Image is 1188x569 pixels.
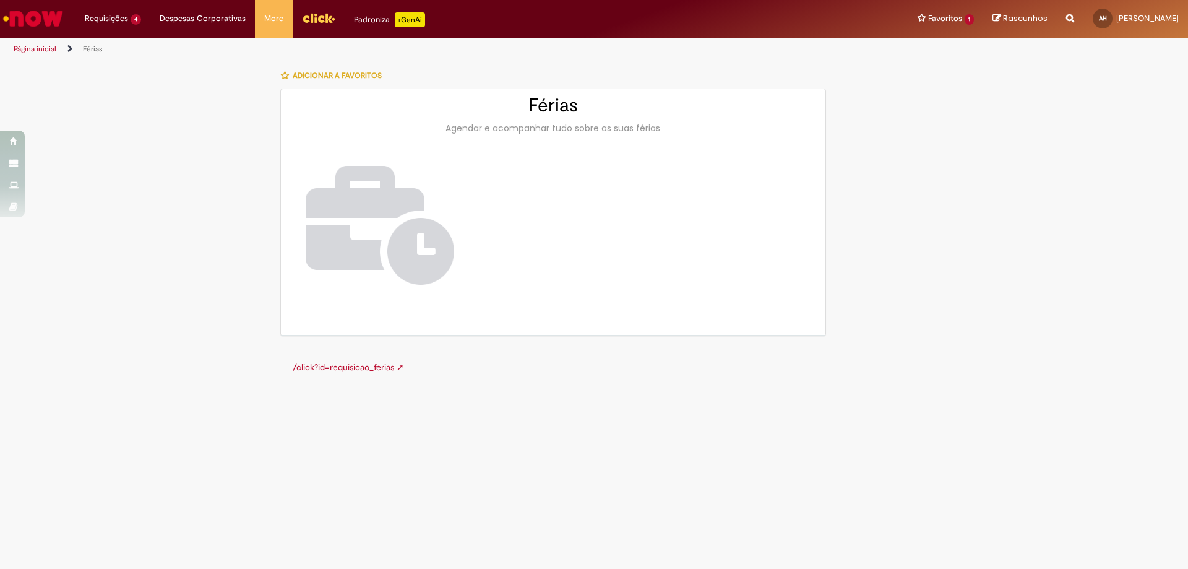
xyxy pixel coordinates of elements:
[85,12,128,25] span: Requisições
[14,44,56,54] a: Página inicial
[395,12,425,27] p: +GenAi
[354,12,425,27] div: Padroniza
[302,9,335,27] img: click_logo_yellow_360x200.png
[928,12,962,25] span: Favoritos
[306,166,454,285] img: Férias
[992,13,1048,25] a: Rascunhos
[9,38,783,61] ul: Trilhas de página
[293,362,404,373] a: /click?id=requisicao_ferias ➚
[1003,12,1048,24] span: Rascunhos
[293,122,813,134] div: Agendar e acompanhar tudo sobre as suas férias
[83,44,103,54] a: Férias
[1116,13,1179,24] span: [PERSON_NAME]
[280,63,389,89] button: Adicionar a Favoritos
[131,14,141,25] span: 4
[293,71,382,80] span: Adicionar a Favoritos
[965,14,974,25] span: 1
[264,12,283,25] span: More
[293,95,813,116] h2: Férias
[1099,14,1107,22] span: AH
[1,6,65,31] img: ServiceNow
[160,12,246,25] span: Despesas Corporativas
